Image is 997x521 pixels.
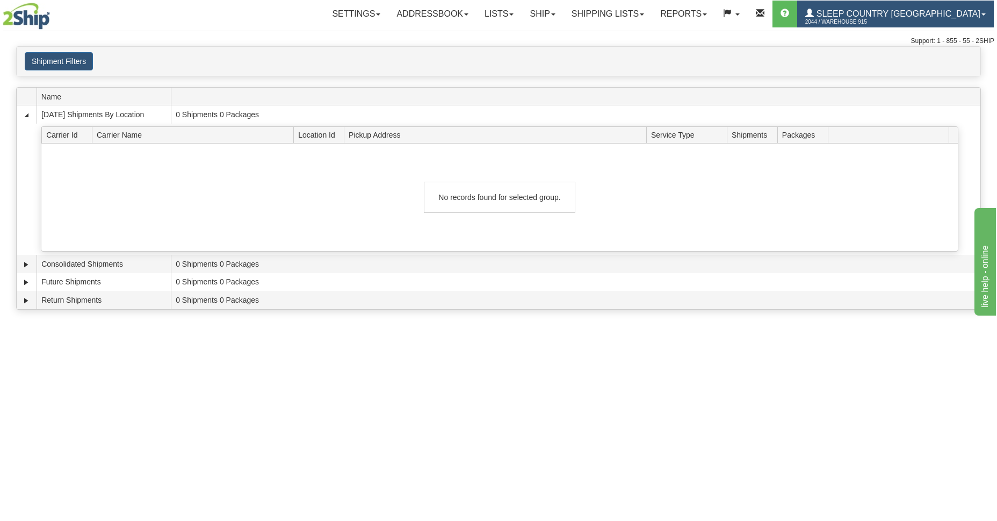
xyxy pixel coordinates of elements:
[171,255,980,273] td: 0 Shipments 0 Packages
[171,291,980,309] td: 0 Shipments 0 Packages
[388,1,476,27] a: Addressbook
[424,182,575,213] div: No records found for selected group.
[46,126,92,143] span: Carrier Id
[797,1,994,27] a: Sleep Country [GEOGRAPHIC_DATA] 2044 / Warehouse 915
[476,1,522,27] a: Lists
[349,126,646,143] span: Pickup Address
[21,277,32,288] a: Expand
[37,105,171,124] td: [DATE] Shipments By Location
[97,126,294,143] span: Carrier Name
[805,17,886,27] span: 2044 / Warehouse 915
[972,205,996,315] iframe: chat widget
[37,291,171,309] td: Return Shipments
[3,37,994,46] div: Support: 1 - 855 - 55 - 2SHIP
[41,88,171,105] span: Name
[324,1,388,27] a: Settings
[8,6,99,19] div: live help - online
[3,3,50,30] img: logo2044.jpg
[522,1,563,27] a: Ship
[171,105,980,124] td: 0 Shipments 0 Packages
[37,255,171,273] td: Consolidated Shipments
[171,273,980,291] td: 0 Shipments 0 Packages
[782,126,828,143] span: Packages
[298,126,344,143] span: Location Id
[37,273,171,291] td: Future Shipments
[21,295,32,306] a: Expand
[21,110,32,120] a: Collapse
[21,259,32,270] a: Expand
[651,126,727,143] span: Service Type
[814,9,980,18] span: Sleep Country [GEOGRAPHIC_DATA]
[25,52,93,70] button: Shipment Filters
[652,1,715,27] a: Reports
[732,126,777,143] span: Shipments
[563,1,652,27] a: Shipping lists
